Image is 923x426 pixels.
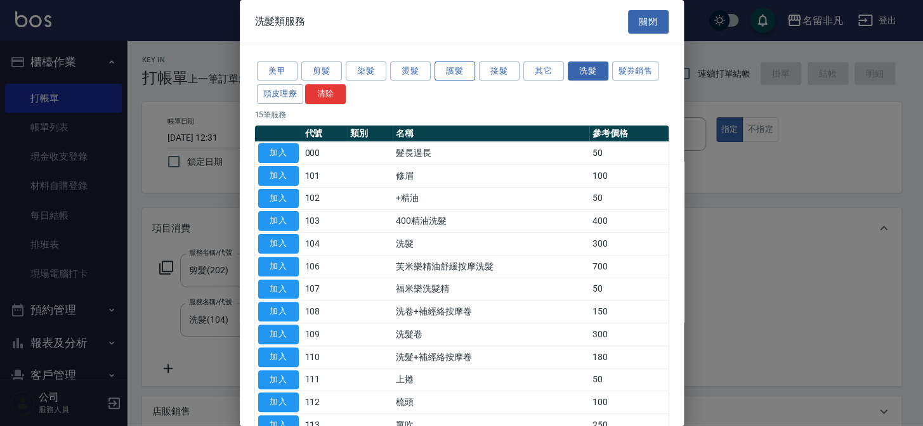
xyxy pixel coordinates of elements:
td: 110 [302,345,348,368]
td: 106 [302,255,348,278]
td: 洗髮 [393,233,589,255]
td: 111 [302,368,348,391]
td: 400 [589,210,669,233]
td: 101 [302,164,348,187]
button: 加入 [258,189,299,209]
td: 50 [589,278,669,300]
button: 護髮 [435,61,475,81]
button: 加入 [258,370,299,390]
th: 代號 [302,126,348,142]
button: 接髮 [479,61,520,81]
button: 剪髮 [301,61,342,81]
td: 700 [589,255,669,278]
td: 洗髮卷 [393,323,589,346]
td: 107 [302,278,348,300]
td: 100 [589,164,669,187]
td: 修眉 [393,164,589,187]
button: 加入 [258,234,299,254]
button: 加入 [258,211,299,231]
td: 芙米樂精油舒緩按摩洗髮 [393,255,589,278]
button: 洗髮 [568,61,608,81]
button: 加入 [258,257,299,276]
td: 100 [589,391,669,414]
td: +精油 [393,187,589,210]
td: 福米樂洗髮精 [393,278,589,300]
span: 洗髮類服務 [255,15,306,28]
th: 參考價格 [589,126,669,142]
td: 180 [589,345,669,368]
th: 類別 [347,126,393,142]
td: 梳頭 [393,391,589,414]
button: 其它 [523,61,564,81]
button: 加入 [258,302,299,321]
td: 103 [302,210,348,233]
button: 加入 [258,143,299,163]
td: 上捲 [393,368,589,391]
td: 50 [589,142,669,165]
button: 加入 [258,392,299,412]
td: 洗髮+補經絡按摩卷 [393,345,589,368]
button: 美甲 [257,61,298,81]
td: 洗卷+補經絡按摩卷 [393,300,589,323]
td: 112 [302,391,348,414]
td: 髮長過長 [393,142,589,165]
td: 150 [589,300,669,323]
button: 加入 [258,347,299,367]
button: 加入 [258,325,299,344]
button: 加入 [258,280,299,299]
p: 15 筆服務 [255,109,669,120]
button: 關閉 [628,10,669,34]
td: 102 [302,187,348,210]
button: 清除 [305,84,346,104]
td: 400精油洗髮 [393,210,589,233]
button: 染髮 [346,61,386,81]
button: 加入 [258,166,299,186]
td: 109 [302,323,348,346]
td: 108 [302,300,348,323]
button: 燙髮 [390,61,431,81]
td: 50 [589,368,669,391]
button: 髮券銷售 [612,61,659,81]
td: 300 [589,233,669,255]
td: 000 [302,142,348,165]
th: 名稱 [393,126,589,142]
button: 頭皮理療 [257,84,304,104]
td: 50 [589,187,669,210]
td: 300 [589,323,669,346]
td: 104 [302,233,348,255]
